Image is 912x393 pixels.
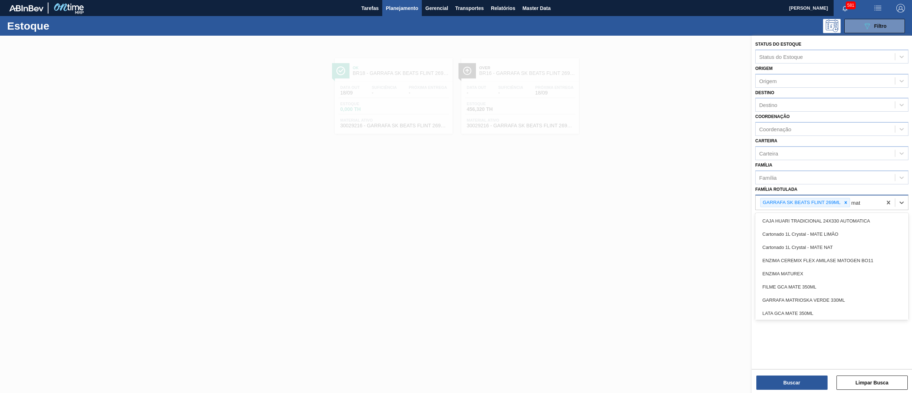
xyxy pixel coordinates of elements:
[755,254,908,267] div: ENZIMA CEREMIX FLEX AMILASE MATOGEN BO11
[874,4,882,12] img: userActions
[755,280,908,294] div: FILME GCA MATE 350ML
[455,4,484,12] span: Transportes
[755,66,773,71] label: Origem
[874,23,887,29] span: Filtro
[755,241,908,254] div: Cartonado 1L Crystal - MATE NAT
[9,5,43,11] img: TNhmsLtSVTkK8tSr43FrP2fwEKptu5GPRR3wAAAABJRU5ErkJggg==
[755,163,772,168] label: Família
[755,114,790,119] label: Coordenação
[361,4,379,12] span: Tarefas
[759,150,778,156] div: Carteira
[759,102,777,108] div: Destino
[755,138,777,143] label: Carteira
[755,267,908,280] div: ENZIMA MATUREX
[755,213,791,218] label: Material ativo
[896,4,905,12] img: Logout
[755,187,797,192] label: Família Rotulada
[755,90,774,95] label: Destino
[386,4,418,12] span: Planejamento
[755,228,908,241] div: Cartonado 1L Crystal - MATE LIMÃO
[7,22,118,30] h1: Estoque
[522,4,550,12] span: Master Data
[755,214,908,228] div: CAJA HUARI TRADICIONAL 24X330 AUTOMATICA
[844,19,905,33] button: Filtro
[755,294,908,307] div: GARRAFA MATRIOSKA VERDE 330ML
[755,307,908,320] div: LATA GCA MATE 350ML
[759,53,803,60] div: Status do Estoque
[846,1,856,9] span: 581
[759,174,777,180] div: Família
[834,3,856,13] button: Notificações
[491,4,515,12] span: Relatórios
[425,4,448,12] span: Gerencial
[759,126,791,132] div: Coordenação
[755,42,801,47] label: Status do Estoque
[761,198,842,207] div: GARRAFA SK BEATS FLINT 269ML
[759,78,777,84] div: Origem
[823,19,841,33] div: Pogramando: nenhum usuário selecionado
